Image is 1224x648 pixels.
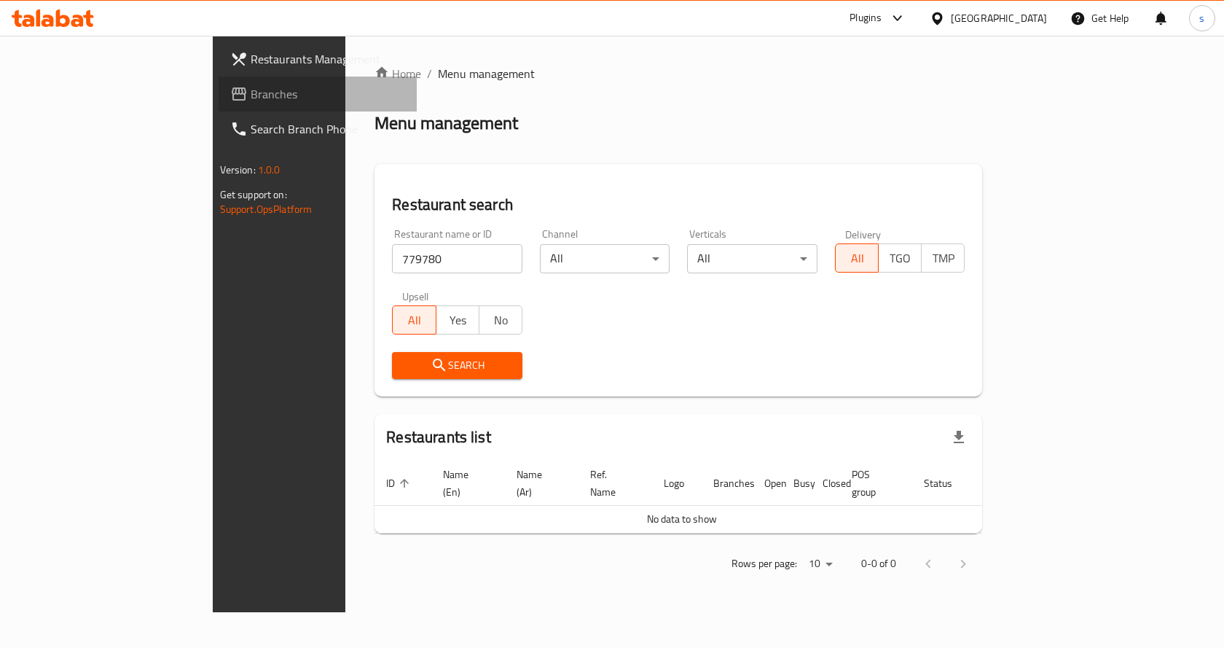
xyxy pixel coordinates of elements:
[404,356,511,375] span: Search
[924,475,971,492] span: Status
[220,185,287,204] span: Get support on:
[251,120,406,138] span: Search Branch Phone
[399,310,430,331] span: All
[941,420,976,455] div: Export file
[540,244,670,273] div: All
[392,194,965,216] h2: Restaurant search
[220,160,256,179] span: Version:
[438,65,535,82] span: Menu management
[652,461,702,506] th: Logo
[443,466,487,501] span: Name (En)
[374,112,518,135] h2: Menu management
[442,310,474,331] span: Yes
[392,305,436,335] button: All
[687,244,817,273] div: All
[647,510,717,528] span: No data to show
[251,85,406,103] span: Branches
[485,310,517,331] span: No
[386,475,414,492] span: ID
[374,65,982,82] nav: breadcrumb
[845,229,882,239] label: Delivery
[731,555,797,573] p: Rows per page:
[878,243,922,273] button: TGO
[811,461,840,506] th: Closed
[884,248,916,269] span: TGO
[590,466,635,501] span: Ref. Name
[251,50,406,68] span: Restaurants Management
[374,461,1039,534] table: enhanced table
[803,553,838,575] div: Rows per page:
[479,305,522,335] button: No
[852,466,895,501] span: POS group
[861,555,896,573] p: 0-0 of 0
[850,9,882,27] div: Plugins
[392,352,522,379] button: Search
[392,244,522,273] input: Search for restaurant name or ID..
[782,461,811,506] th: Busy
[517,466,561,501] span: Name (Ar)
[927,248,959,269] span: TMP
[220,200,313,219] a: Support.OpsPlatform
[841,248,873,269] span: All
[258,160,280,179] span: 1.0.0
[1199,10,1204,26] span: s
[427,65,432,82] li: /
[436,305,479,335] button: Yes
[219,112,417,147] a: Search Branch Phone
[219,77,417,112] a: Branches
[219,42,417,77] a: Restaurants Management
[702,461,753,506] th: Branches
[386,426,490,448] h2: Restaurants list
[753,461,782,506] th: Open
[921,243,965,273] button: TMP
[402,291,429,301] label: Upsell
[835,243,879,273] button: All
[951,10,1047,26] div: [GEOGRAPHIC_DATA]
